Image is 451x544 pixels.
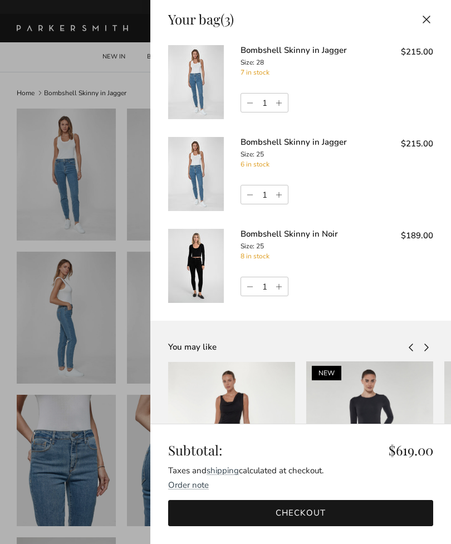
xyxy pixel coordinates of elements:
div: 6 in stock [241,159,384,170]
a: Increase quantity [273,277,288,296]
a: Bombshell Skinny in Jagger [241,45,347,56]
div: You may like [168,341,404,353]
span: 28 [256,58,264,67]
a: Decrease quantity [241,185,256,204]
a: Increase quantity [273,94,288,112]
a: Decrease quantity [241,94,256,112]
input: Quantity [256,278,273,296]
div: 7 in stock [241,67,384,78]
span: Size: [241,58,254,67]
span: Size: [241,242,254,251]
div: Taxes and calculated at checkout. [168,464,433,477]
a: Bombshell Skinny in Noir [241,228,338,239]
input: Quantity [256,186,273,204]
span: (3) [220,10,234,28]
a: Increase quantity [273,185,288,204]
span: $215.00 [401,46,433,57]
toggle-target: Order note [168,479,209,491]
div: Subtotal: [168,442,433,458]
a: Bombshell Skinny in Jagger [241,136,347,148]
span: Size: [241,150,254,159]
input: Quantity [256,94,273,112]
a: Checkout [168,500,433,526]
span: 25 [256,242,264,251]
span: 25 [256,150,264,159]
a: shipping [207,465,239,476]
span: $215.00 [401,138,433,149]
a: Decrease quantity [241,277,256,296]
div: Your bag [168,11,234,27]
span: $189.00 [401,230,433,241]
div: 8 in stock [241,251,384,262]
span: $619.00 [389,442,433,458]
